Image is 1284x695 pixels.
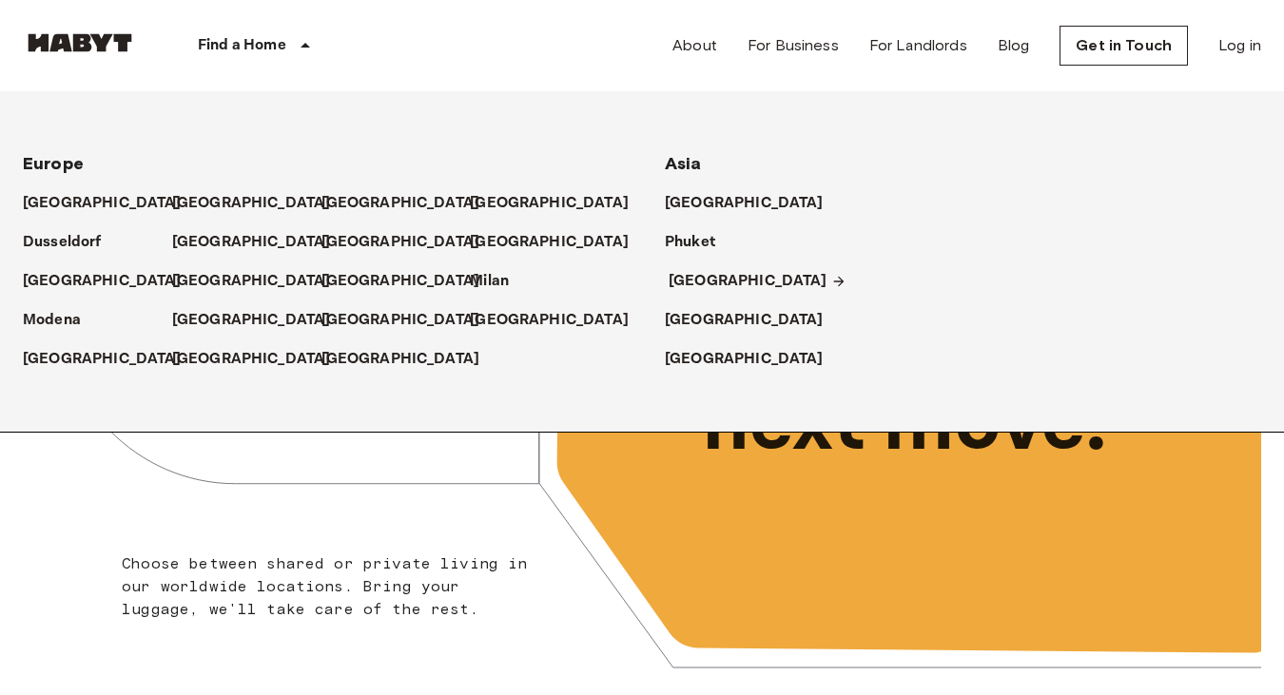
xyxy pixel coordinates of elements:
[321,231,480,254] p: [GEOGRAPHIC_DATA]
[470,192,629,215] p: [GEOGRAPHIC_DATA]
[672,34,717,57] a: About
[665,192,843,215] a: [GEOGRAPHIC_DATA]
[470,231,648,254] a: [GEOGRAPHIC_DATA]
[470,270,509,293] p: Milan
[665,231,734,254] a: Phuket
[172,270,331,293] p: [GEOGRAPHIC_DATA]
[198,34,286,57] p: Find a Home
[665,309,843,332] a: [GEOGRAPHIC_DATA]
[23,309,81,332] p: Modena
[23,270,182,293] p: [GEOGRAPHIC_DATA]
[470,192,648,215] a: [GEOGRAPHIC_DATA]
[172,192,331,215] p: [GEOGRAPHIC_DATA]
[470,270,528,293] a: Milan
[703,281,1231,473] p: Unlock your next move.
[665,231,715,254] p: Phuket
[122,552,531,621] p: Choose between shared or private living in our worldwide locations. Bring your luggage, we'll tak...
[470,231,629,254] p: [GEOGRAPHIC_DATA]
[23,231,121,254] a: Dusseldorf
[665,348,843,371] a: [GEOGRAPHIC_DATA]
[321,231,499,254] a: [GEOGRAPHIC_DATA]
[23,231,102,254] p: Dusseldorf
[321,192,499,215] a: [GEOGRAPHIC_DATA]
[669,270,827,293] p: [GEOGRAPHIC_DATA]
[470,309,648,332] a: [GEOGRAPHIC_DATA]
[23,192,201,215] a: [GEOGRAPHIC_DATA]
[321,348,499,371] a: [GEOGRAPHIC_DATA]
[172,231,331,254] p: [GEOGRAPHIC_DATA]
[669,270,846,293] a: [GEOGRAPHIC_DATA]
[665,153,702,174] span: Asia
[172,192,350,215] a: [GEOGRAPHIC_DATA]
[23,153,84,174] span: Europe
[23,33,137,52] img: Habyt
[748,34,839,57] a: For Business
[172,309,331,332] p: [GEOGRAPHIC_DATA]
[172,348,350,371] a: [GEOGRAPHIC_DATA]
[665,348,824,371] p: [GEOGRAPHIC_DATA]
[321,348,480,371] p: [GEOGRAPHIC_DATA]
[321,309,480,332] p: [GEOGRAPHIC_DATA]
[172,231,350,254] a: [GEOGRAPHIC_DATA]
[172,270,350,293] a: [GEOGRAPHIC_DATA]
[1060,26,1188,66] a: Get in Touch
[998,34,1030,57] a: Blog
[321,270,480,293] p: [GEOGRAPHIC_DATA]
[23,192,182,215] p: [GEOGRAPHIC_DATA]
[1218,34,1261,57] a: Log in
[470,309,629,332] p: [GEOGRAPHIC_DATA]
[23,270,201,293] a: [GEOGRAPHIC_DATA]
[172,309,350,332] a: [GEOGRAPHIC_DATA]
[321,192,480,215] p: [GEOGRAPHIC_DATA]
[869,34,967,57] a: For Landlords
[665,192,824,215] p: [GEOGRAPHIC_DATA]
[665,309,824,332] p: [GEOGRAPHIC_DATA]
[23,309,100,332] a: Modena
[321,270,499,293] a: [GEOGRAPHIC_DATA]
[23,348,201,371] a: [GEOGRAPHIC_DATA]
[321,309,499,332] a: [GEOGRAPHIC_DATA]
[172,348,331,371] p: [GEOGRAPHIC_DATA]
[23,348,182,371] p: [GEOGRAPHIC_DATA]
